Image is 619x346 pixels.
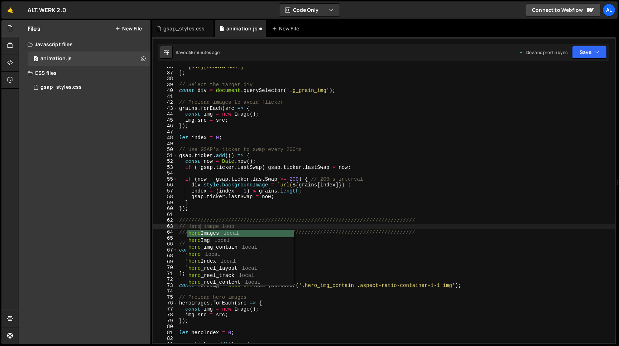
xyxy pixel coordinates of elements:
[153,147,178,153] div: 50
[176,49,220,55] div: Saved
[28,52,150,66] div: 14912/38821.js
[40,55,72,62] div: animation.js
[153,324,178,330] div: 80
[153,82,178,88] div: 39
[153,277,178,283] div: 72
[153,70,178,76] div: 37
[153,283,178,289] div: 73
[115,26,142,31] button: New File
[153,182,178,188] div: 56
[153,312,178,318] div: 78
[153,99,178,106] div: 42
[153,159,178,165] div: 52
[1,1,19,19] a: 🤙
[153,165,178,171] div: 53
[153,271,178,277] div: 71
[188,49,220,55] div: 45 minutes ago
[40,84,82,91] div: gsap_styles.css
[153,129,178,135] div: 47
[153,111,178,117] div: 44
[153,206,178,212] div: 60
[153,229,178,235] div: 64
[153,194,178,200] div: 58
[153,176,178,182] div: 55
[272,25,302,32] div: New File
[153,170,178,176] div: 54
[153,212,178,218] div: 61
[153,259,178,265] div: 69
[153,224,178,230] div: 63
[153,253,178,259] div: 68
[153,235,178,242] div: 65
[153,88,178,94] div: 40
[572,46,607,59] button: Save
[526,4,600,16] a: Connect to Webflow
[226,25,258,32] div: animation.js
[279,4,340,16] button: Code Only
[19,37,150,52] div: Javascript files
[153,336,178,342] div: 82
[153,64,178,70] div: 36
[153,106,178,112] div: 43
[28,80,150,94] div: 14912/40509.css
[153,247,178,253] div: 67
[153,265,178,271] div: 70
[28,25,40,33] h2: Files
[153,288,178,294] div: 74
[153,200,178,206] div: 59
[153,218,178,224] div: 62
[153,294,178,301] div: 75
[19,66,150,80] div: CSS files
[153,241,178,247] div: 66
[603,4,615,16] a: AL
[163,25,205,32] div: gsap_styles.css
[153,318,178,324] div: 79
[153,188,178,194] div: 57
[153,123,178,129] div: 46
[153,300,178,306] div: 76
[153,141,178,147] div: 49
[153,135,178,141] div: 48
[153,330,178,336] div: 81
[153,94,178,100] div: 41
[519,49,568,55] div: Dev and prod in sync
[34,57,38,62] span: 0
[28,6,66,14] div: ALT.WERK 2.0
[153,76,178,82] div: 38
[153,153,178,159] div: 51
[153,117,178,123] div: 45
[153,306,178,312] div: 77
